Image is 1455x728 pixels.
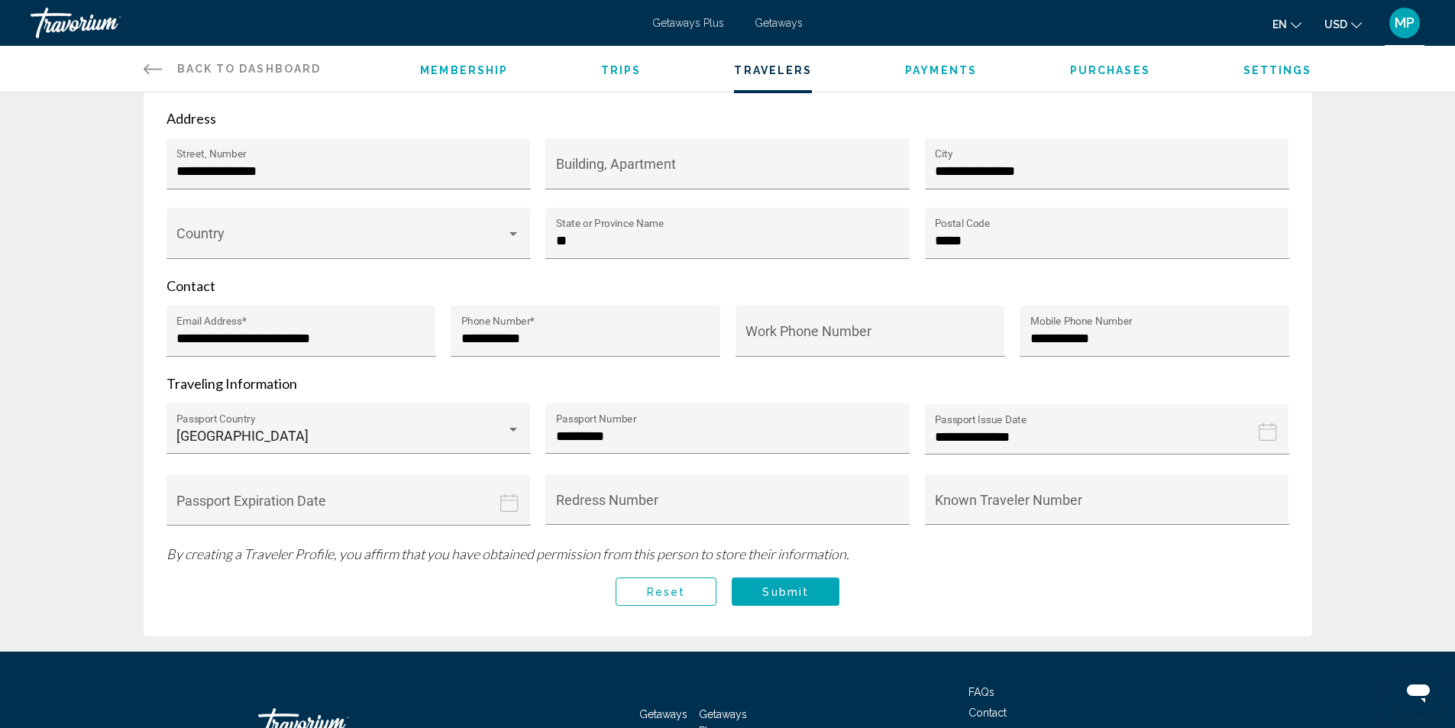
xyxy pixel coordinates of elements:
button: Passport issue date [925,403,1289,474]
a: Settings [1243,64,1312,76]
a: FAQs [968,686,994,698]
span: en [1272,18,1287,31]
a: Getaways [639,708,687,720]
a: Travorium [31,8,637,38]
p: Traveling Information [167,375,1289,392]
a: Purchases [1070,64,1150,76]
p: Contact [167,277,1289,294]
a: Contact [968,707,1007,719]
button: Date of birth [167,39,531,110]
span: USD [1324,18,1347,31]
button: Change currency [1324,13,1362,35]
a: Membership [420,64,508,76]
a: Getaways Plus [652,17,724,29]
span: Back to Dashboard [177,63,322,75]
button: Reset [616,578,717,606]
a: Trips [601,64,642,76]
span: Reset [647,586,686,598]
button: User Menu [1385,7,1424,39]
span: MP [1395,15,1415,31]
a: Travelers [734,64,812,76]
a: Getaways [755,17,803,29]
a: Payments [905,64,977,76]
a: Back to Dashboard [144,46,322,92]
iframe: Button to launch messaging window [1394,667,1443,716]
span: [GEOGRAPHIC_DATA] [176,428,309,444]
p: By creating a Traveler Profile, you affirm that you have obtained permission from this person to ... [167,545,1289,562]
button: Change language [1272,13,1301,35]
p: Address [167,110,1289,127]
button: Passport expiration date [167,474,531,545]
button: Submit [732,578,839,606]
span: Submit [762,586,809,598]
